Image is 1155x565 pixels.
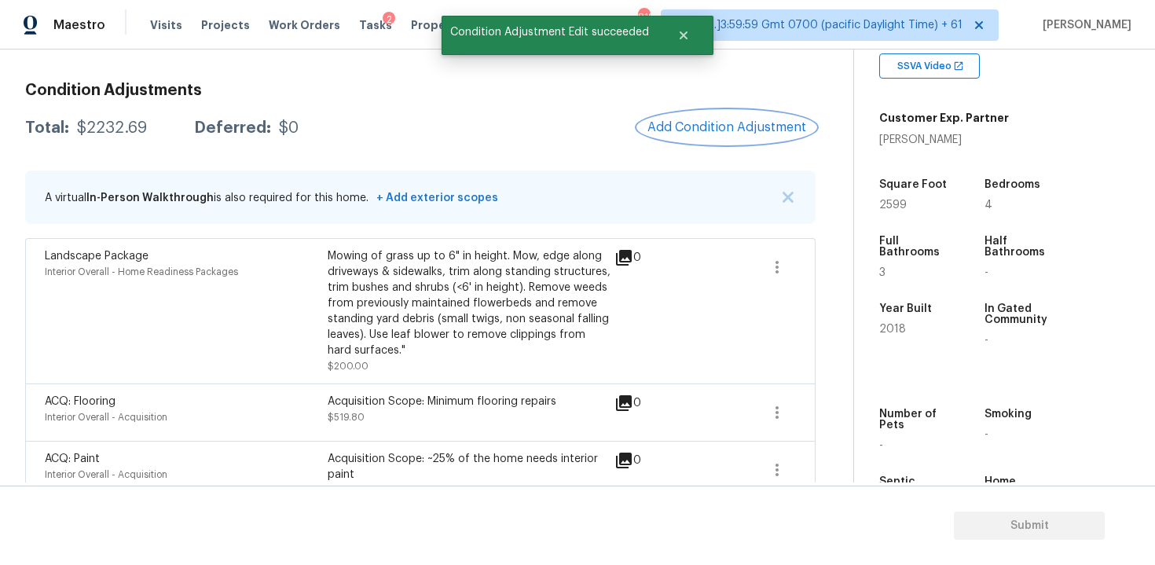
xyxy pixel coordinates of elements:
span: - [984,335,988,346]
span: Tamp[…]3:59:59 Gmt 0700 (pacific Daylight Time) + 61 [674,17,962,33]
h5: Home Additions [984,476,1059,498]
span: 2599 [879,200,907,211]
h5: In Gated Community [984,303,1059,325]
span: Tasks [359,20,392,31]
button: X Button Icon [780,189,796,205]
span: $200.00 [328,361,368,371]
button: Add Condition Adjustment [638,111,816,144]
span: Landscape Package [45,251,148,262]
span: 4 [984,200,992,211]
span: Projects [201,17,250,33]
div: 819 [638,9,649,25]
div: [PERSON_NAME] [879,132,1009,148]
div: 0 [614,451,691,470]
span: Add Condition Adjustment [647,120,806,134]
span: SSVA Video [897,58,958,74]
span: Interior Overall - Acquisition [45,413,167,422]
h5: Half Bathrooms [984,236,1059,258]
h5: Year Built [879,303,932,314]
div: 2 [383,12,395,28]
span: Visits [150,17,182,33]
h5: Square Foot [879,179,947,190]
div: Total: [25,120,69,136]
h5: Number of Pets [879,409,954,431]
span: - [984,267,988,278]
img: X Button Icon [783,192,794,203]
span: - [984,429,988,440]
span: ACQ: Paint [45,453,100,464]
button: Close [658,20,709,51]
h5: Full Bathrooms [879,236,954,258]
h5: Smoking [984,409,1032,420]
span: In-Person Walkthrough [86,193,214,204]
span: Properties [411,17,472,33]
span: ACQ: Flooring [45,396,115,407]
span: Work Orders [269,17,340,33]
div: Mowing of grass up to 6" in height. Mow, edge along driveways & sidewalks, trim along standing st... [328,248,610,358]
span: Condition Adjustment Edit succeeded [442,16,658,49]
span: Maestro [53,17,105,33]
img: Open In New Icon [953,61,964,72]
div: 0 [614,248,691,267]
span: [PERSON_NAME] [1036,17,1131,33]
h3: Condition Adjustments [25,83,816,98]
div: Acquisition Scope: Minimum flooring repairs [328,394,610,409]
div: $2232.69 [77,120,147,136]
span: + Add exterior scopes [372,193,498,204]
span: Interior Overall - Acquisition [45,470,167,479]
div: Deferred: [194,120,271,136]
span: 3 [879,267,885,278]
h5: Bedrooms [984,179,1040,190]
div: $0 [279,120,299,136]
div: 0 [614,394,691,413]
p: A virtual is also required for this home. [45,190,498,206]
span: 2018 [879,324,906,335]
div: Acquisition Scope: ~25% of the home needs interior paint [328,451,610,482]
h5: Septic system [879,476,954,498]
span: Interior Overall - Home Readiness Packages [45,267,238,277]
span: - [879,440,883,451]
div: SSVA Video [879,53,980,79]
span: $519.80 [328,413,365,422]
h5: Customer Exp. Partner [879,110,1009,126]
